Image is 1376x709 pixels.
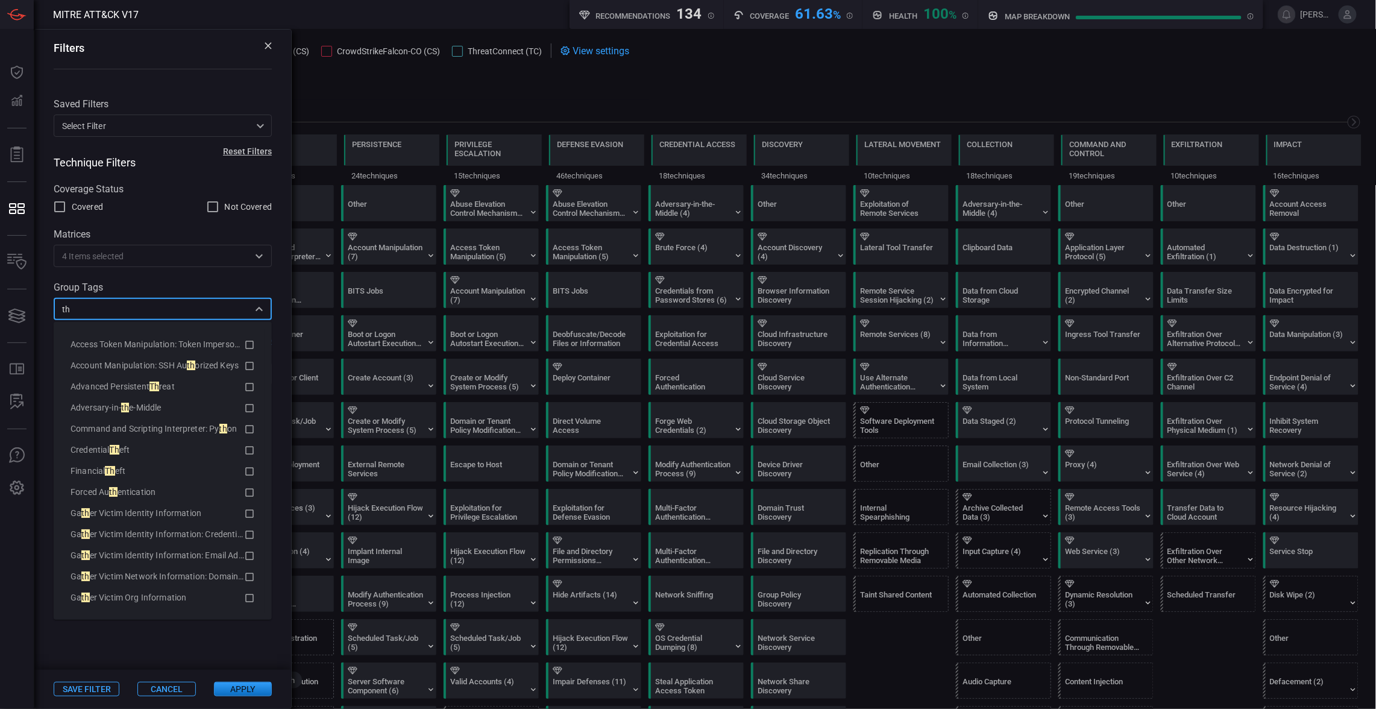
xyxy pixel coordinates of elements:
[337,46,440,56] span: CrowdStrikeFalcon-CO (CS)
[109,487,117,497] span: th
[450,330,526,348] div: Boot or Logon Autostart Execution (14)
[573,45,629,57] span: View settings
[61,608,265,629] li: High Threats to CNA
[444,315,539,351] div: T1547: Boot or Logon Autostart Execution
[956,272,1051,308] div: T1530: Data from Cloud Storage
[1172,140,1223,149] div: Exfiltration
[2,87,31,116] button: Detections
[549,134,644,185] div: TA0005: Defense Evasion
[655,373,730,391] div: Forced Authentication
[187,361,195,370] span: th
[239,532,334,569] div: T1204: User Execution
[2,194,31,223] button: MITRE - Detection Posture
[321,45,440,57] button: CrowdStrikeFalcon-CO (CS)
[967,140,1013,149] div: Collection
[1061,134,1157,185] div: TA0011: Command and Control
[341,272,436,308] div: T1197: BITS Jobs
[61,440,265,461] li: Credential Theft
[596,11,671,20] h5: Recommendations
[344,134,439,185] div: TA0003: Persistence
[341,446,436,482] div: T1133: External Remote Services
[1263,359,1359,395] div: T1499: Endpoint Denial of Service
[649,489,744,525] div: T1111: Multi-Factor Authentication Interception
[450,200,526,218] div: Abuse Elevation Control Mechanism (6)
[444,228,539,265] div: T1134: Access Token Manipulation
[649,185,744,221] div: T1557: Adversary-in-the-Middle
[853,315,949,351] div: T1021: Remote Services
[450,243,526,261] div: Access Token Manipulation (5)
[159,382,175,391] span: reat
[649,663,744,699] div: T1528: Steal Application Access Token
[853,228,949,265] div: T1570: Lateral Tool Transfer
[1270,243,1345,261] div: Data Destruction (1)
[1005,12,1070,21] h5: map breakdown
[2,441,31,470] button: Ask Us A Question
[71,403,121,412] span: Adversary-in-
[553,243,628,261] div: Access Token Manipulation (5)
[1263,272,1359,308] div: T1486: Data Encrypted for Impact
[1263,532,1359,569] div: T1489: Service Stop
[341,619,436,655] div: T1053: Scheduled Task/Job
[956,359,1051,395] div: T1005: Data from Local System
[2,388,31,417] button: ALERT ANALYSIS
[956,228,1051,265] div: T1115: Clipboard Data
[251,248,268,265] button: Open
[1167,243,1243,261] div: Automated Exfiltration (1)
[352,140,401,149] div: Persistence
[649,272,744,308] div: T1555: Credentials from Password Stores
[649,446,744,482] div: T1556: Modify Authentication Process
[751,185,846,221] div: Other
[468,46,542,56] span: ThreatConnect (TC)
[655,330,730,348] div: Exploitation for Credential Access
[751,272,846,308] div: T1217: Browser Information Discovery
[956,663,1051,699] div: T1123: Audio Capture (Not covered)
[105,466,115,476] span: Th
[1161,489,1256,525] div: T1537: Transfer Data to Cloud Account
[1263,489,1359,525] div: T1496: Resource Hijacking
[1161,402,1256,438] div: T1052: Exfiltration Over Physical Medium
[1270,330,1345,348] div: Data Manipulation (3)
[109,445,119,455] span: Th
[956,619,1051,655] div: Other (Not covered)
[956,185,1051,221] div: T1557: Adversary-in-the-Middle
[751,532,846,569] div: T1083: File and Directory Discovery
[348,330,423,348] div: Boot or Logon Autostart Execution (14)
[452,45,542,57] button: ThreatConnect (TC)
[2,301,31,330] button: Cards
[1058,185,1154,221] div: Other
[546,402,641,438] div: T1006: Direct Volume Access
[62,250,124,262] span: 4 Items selected
[649,576,744,612] div: T1040: Network Sniffing
[546,315,641,351] div: T1140: Deobfuscate/Decode Files or Information
[444,185,539,221] div: T1548: Abuse Elevation Control Mechanism
[61,355,265,376] li: Account Manipulation: SSH Authorized Keys
[1167,330,1243,348] div: Exfiltration Over Alternative Protocol (3)
[1058,663,1154,699] div: T1659: Content Injection (Not covered)
[1058,489,1154,525] div: T1219: Remote Access Tools
[1058,532,1154,569] div: T1102: Web Service
[1274,140,1302,149] div: Impact
[214,682,272,696] button: Apply
[1058,315,1154,351] div: T1105: Ingress Tool Transfer
[652,166,747,185] div: 18 techniques
[72,201,103,213] span: Covered
[557,140,623,149] div: Defense Evasion
[649,619,744,655] div: T1003: OS Credential Dumping
[1164,166,1259,185] div: 10 techniques
[239,185,334,221] div: Other
[546,359,641,395] div: T1610: Deploy Container
[860,286,935,304] div: Remote Service Session Hijacking (2)
[71,382,149,391] span: Advanced Persistent
[751,663,846,699] div: T1135: Network Share Discovery
[1065,200,1140,218] div: Other
[341,402,436,438] div: T1543: Create or Modify System Process
[959,166,1054,185] div: 18 techniques
[856,166,952,185] div: 10 techniques
[956,402,1051,438] div: T1074: Data Staged
[89,508,201,518] span: er Victim Identity Information
[81,572,89,581] span: th
[956,576,1051,612] div: T1119: Automated Collection
[546,576,641,612] div: T1564: Hide Artifacts
[447,166,542,185] div: 15 techniques
[71,550,81,560] span: Ga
